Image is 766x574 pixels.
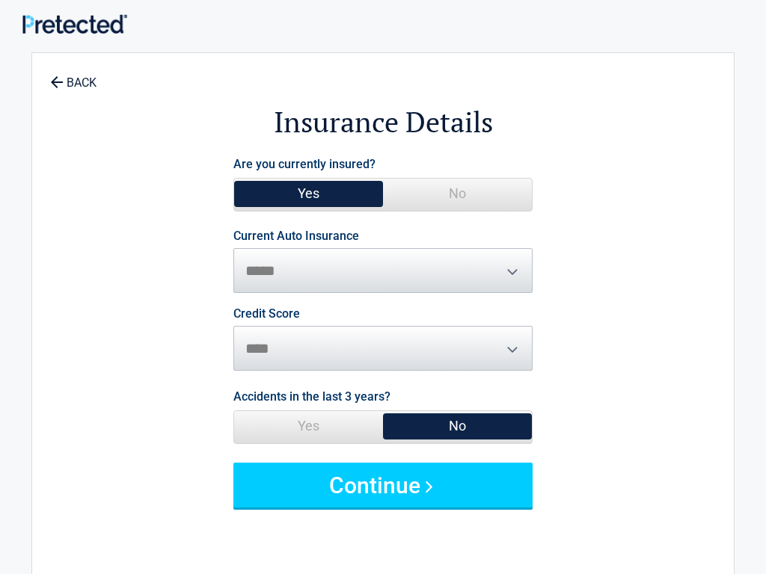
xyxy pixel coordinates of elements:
label: Accidents in the last 3 years? [233,386,390,407]
label: Are you currently insured? [233,154,376,174]
button: Continue [233,463,533,507]
span: No [383,411,532,441]
span: Yes [234,411,383,441]
span: Yes [234,179,383,209]
a: BACK [47,63,99,89]
h2: Insurance Details [114,103,652,141]
span: No [383,179,532,209]
img: Main Logo [22,14,127,33]
label: Current Auto Insurance [233,230,359,242]
label: Credit Score [233,308,300,320]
